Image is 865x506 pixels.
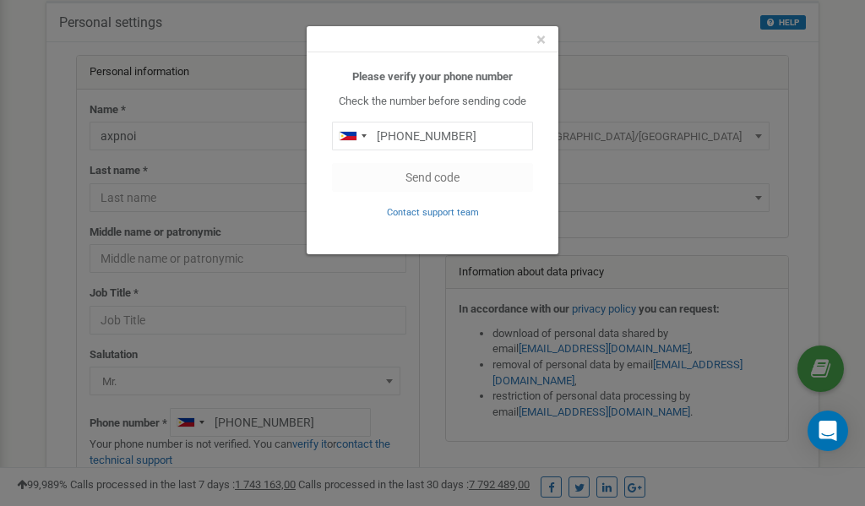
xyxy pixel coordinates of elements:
[332,122,533,150] input: 0905 123 4567
[387,207,479,218] small: Contact support team
[536,30,546,50] span: ×
[808,411,848,451] div: Open Intercom Messenger
[332,94,533,110] p: Check the number before sending code
[536,31,546,49] button: Close
[387,205,479,218] a: Contact support team
[333,122,372,150] div: Telephone country code
[352,70,513,83] b: Please verify your phone number
[332,163,533,192] button: Send code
